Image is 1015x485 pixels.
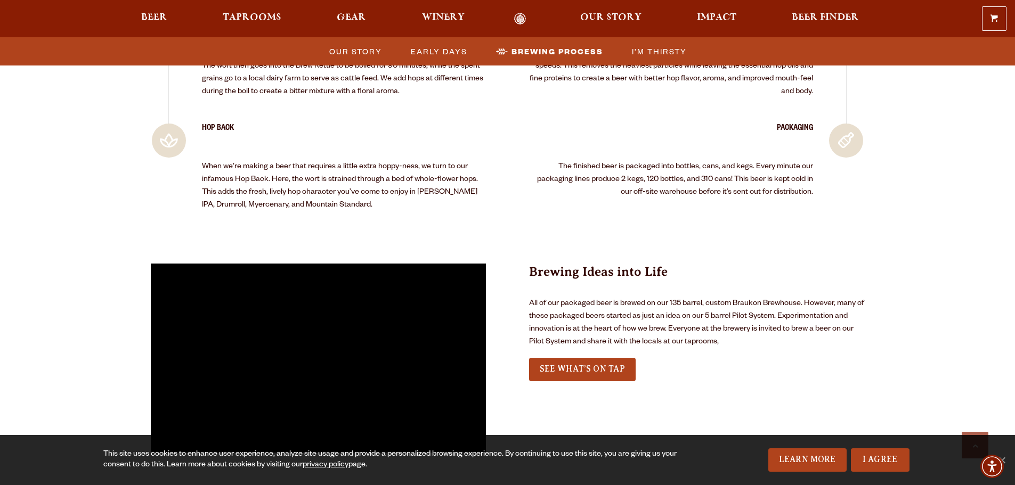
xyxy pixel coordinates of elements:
[768,448,847,472] a: Learn More
[103,449,680,471] div: This site uses cookies to enhance user experience, analyze site usage and provide a personalized ...
[540,364,626,374] span: See What’s on tap
[529,124,814,143] h3: Packaging
[141,13,167,22] span: Beer
[411,44,467,59] span: Early Days
[415,13,472,25] a: Winery
[962,432,988,458] a: Scroll to top
[422,13,465,22] span: Winery
[151,264,486,452] iframe: Pilot System
[529,161,814,199] p: The finished beer is packaged into bottles, cans, and kegs. Every minute our packaging lines prod...
[490,44,608,59] a: Brewing Process
[851,448,910,472] a: I Agree
[632,44,687,59] span: I’m Thirsty
[202,60,486,98] p: The wort then goes into the Brew Kettle to be boiled for 90 minutes, while the spent grains go to...
[500,13,540,25] a: Odell Home
[337,13,366,22] span: Gear
[303,461,348,470] a: privacy policy
[580,13,642,22] span: Our Story
[529,264,865,293] h3: Brewing Ideas into Life
[792,13,859,22] span: Beer Finder
[329,44,382,59] span: Our Story
[690,13,743,25] a: Impact
[202,161,486,212] p: When we’re making a beer that requires a little extra hoppy-ness, we turn to our infamous Hop Bac...
[980,455,1004,478] div: Accessibility Menu
[216,13,288,25] a: Taprooms
[404,44,473,59] a: Early Days
[202,124,486,143] h3: Hop Back
[134,13,174,25] a: Beer
[223,13,281,22] span: Taprooms
[573,13,648,25] a: Our Story
[626,44,692,59] a: I’m Thirsty
[511,44,603,59] span: Brewing Process
[785,13,866,25] a: Beer Finder
[330,13,373,25] a: Gear
[529,47,814,98] p: Rather than filter our beers, we centrifuge them by spinning the beer at very high speeds. This r...
[529,358,636,381] a: See What’s on tap
[529,298,865,349] p: All of our packaged beer is brewed on our 135 barrel, custom Braukon Brewhouse. However, many of ...
[323,44,387,59] a: Our Story
[697,13,736,22] span: Impact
